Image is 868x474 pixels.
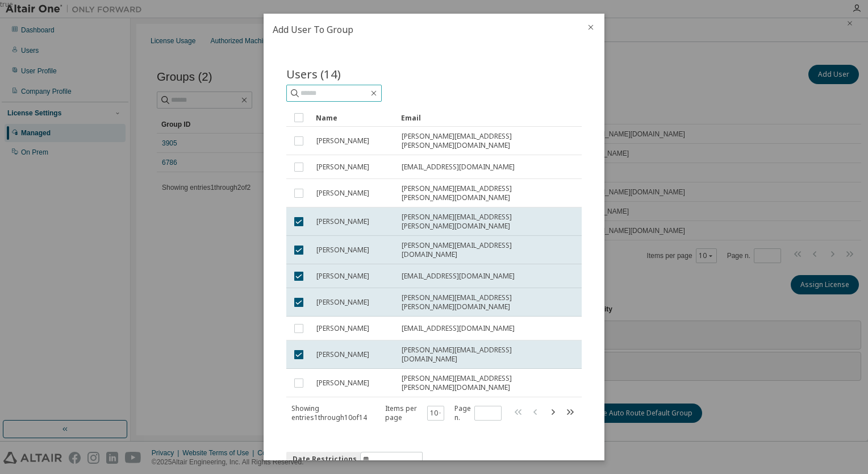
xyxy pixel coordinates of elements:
[264,14,577,45] h2: Add User To Group
[402,346,562,364] span: [PERSON_NAME][EMAIL_ADDRESS][DOMAIN_NAME]
[316,217,369,226] span: [PERSON_NAME]
[316,246,369,255] span: [PERSON_NAME]
[402,213,562,231] span: [PERSON_NAME][EMAIL_ADDRESS][PERSON_NAME][DOMAIN_NAME]
[316,136,369,145] span: [PERSON_NAME]
[316,298,369,307] span: [PERSON_NAME]
[430,409,442,418] button: 10
[454,404,502,422] span: Page n.
[293,455,357,464] span: Date Restrictions
[402,374,562,392] span: [PERSON_NAME][EMAIL_ADDRESS][PERSON_NAME][DOMAIN_NAME]
[402,241,562,259] span: [PERSON_NAME][EMAIL_ADDRESS][DOMAIN_NAME]
[402,132,562,150] span: [PERSON_NAME][EMAIL_ADDRESS][PERSON_NAME][DOMAIN_NAME]
[286,66,341,82] span: Users (14)
[286,452,423,466] button: information
[402,324,515,333] span: [EMAIL_ADDRESS][DOMAIN_NAME]
[586,23,595,32] button: close
[316,189,369,198] span: [PERSON_NAME]
[316,272,369,281] span: [PERSON_NAME]
[316,163,369,172] span: [PERSON_NAME]
[402,293,562,311] span: [PERSON_NAME][EMAIL_ADDRESS][PERSON_NAME][DOMAIN_NAME]
[316,379,369,388] span: [PERSON_NAME]
[402,184,562,202] span: [PERSON_NAME][EMAIL_ADDRESS][PERSON_NAME][DOMAIN_NAME]
[316,324,369,333] span: [PERSON_NAME]
[402,163,515,172] span: [EMAIL_ADDRESS][DOMAIN_NAME]
[402,272,515,281] span: [EMAIL_ADDRESS][DOMAIN_NAME]
[385,404,444,422] span: Items per page
[401,109,562,127] div: Email
[316,109,392,127] div: Name
[291,404,367,422] span: Showing entries 1 through 10 of 14
[316,350,369,359] span: [PERSON_NAME]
